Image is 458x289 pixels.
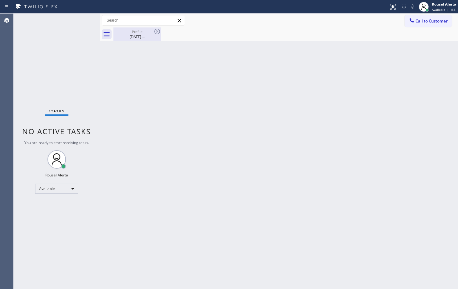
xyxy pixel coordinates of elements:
span: You are ready to start receiving tasks. [24,140,89,145]
div: Available [35,184,78,194]
div: Noel ... [114,27,161,41]
button: Mute [408,2,417,11]
input: Search [102,15,185,25]
span: Call to Customer [415,18,448,24]
span: Status [49,109,65,113]
div: Profile [114,29,161,34]
span: No active tasks [22,126,91,136]
div: Rousel Alerta [45,172,68,178]
button: Call to Customer [405,15,452,27]
div: Rousel Alerta [432,2,456,7]
div: [DATE] ... [114,34,161,39]
span: Available | 1:58 [432,7,456,12]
